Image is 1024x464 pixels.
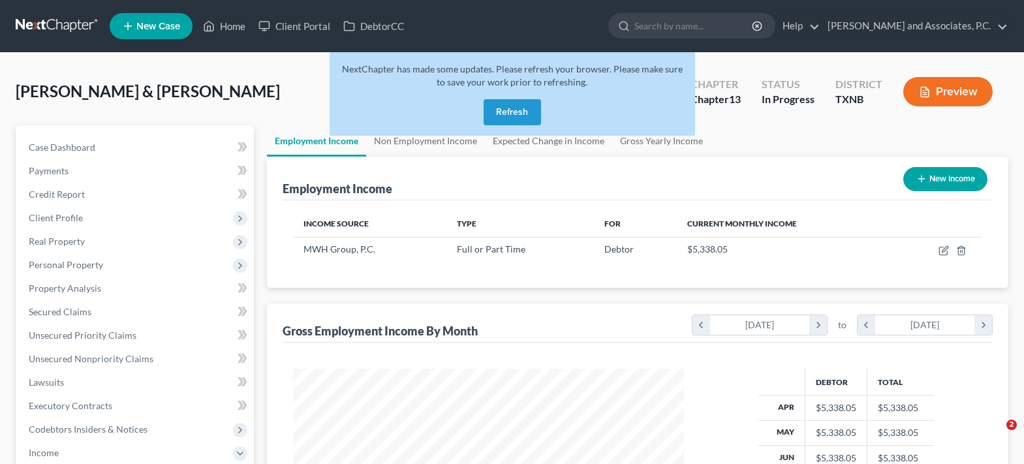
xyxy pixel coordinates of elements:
[29,259,103,270] span: Personal Property
[29,165,69,176] span: Payments
[805,369,867,395] th: Debtor
[457,243,525,255] span: Full or Part Time
[18,324,254,347] a: Unsecured Priority Claims
[29,212,83,223] span: Client Profile
[867,395,934,420] td: $5,338.05
[457,219,476,228] span: Type
[18,277,254,300] a: Property Analysis
[267,125,366,157] a: Employment Income
[692,315,710,335] i: chevron_left
[816,426,856,439] div: $5,338.05
[1006,420,1017,430] span: 2
[29,400,112,411] span: Executory Contracts
[29,424,147,435] span: Codebtors Insiders & Notices
[136,22,180,31] span: New Case
[29,330,136,341] span: Unsecured Priority Claims
[729,93,741,105] span: 13
[29,142,95,153] span: Case Dashboard
[634,14,754,38] input: Search by name...
[762,77,815,92] div: Status
[604,243,634,255] span: Debtor
[809,315,827,335] i: chevron_right
[835,92,882,107] div: TXNB
[196,14,252,38] a: Home
[29,283,101,294] span: Property Analysis
[758,420,805,445] th: May
[687,219,797,228] span: Current Monthly Income
[838,318,846,332] span: to
[903,167,987,191] button: New Income
[18,136,254,159] a: Case Dashboard
[821,14,1008,38] a: [PERSON_NAME] and Associates, P.C.
[776,14,820,38] a: Help
[29,353,153,364] span: Unsecured Nonpriority Claims
[303,219,369,228] span: Income Source
[484,99,541,125] button: Refresh
[690,77,741,92] div: Chapter
[337,14,411,38] a: DebtorCC
[604,219,621,228] span: For
[710,315,810,335] div: [DATE]
[690,92,741,107] div: Chapter
[875,315,975,335] div: [DATE]
[867,369,934,395] th: Total
[687,243,728,255] span: $5,338.05
[252,14,337,38] a: Client Portal
[18,300,254,324] a: Secured Claims
[980,420,1011,451] iframe: Intercom live chat
[16,82,280,101] span: [PERSON_NAME] & [PERSON_NAME]
[903,77,993,106] button: Preview
[18,371,254,394] a: Lawsuits
[283,323,478,339] div: Gross Employment Income By Month
[342,63,683,87] span: NextChapter has made some updates. Please refresh your browser. Please make sure to save your wor...
[29,306,91,317] span: Secured Claims
[762,92,815,107] div: In Progress
[758,395,805,420] th: Apr
[29,189,85,200] span: Credit Report
[29,236,85,247] span: Real Property
[816,401,856,414] div: $5,338.05
[29,447,59,458] span: Income
[18,159,254,183] a: Payments
[283,181,392,196] div: Employment Income
[867,420,934,445] td: $5,338.05
[858,315,875,335] i: chevron_left
[18,394,254,418] a: Executory Contracts
[974,315,992,335] i: chevron_right
[835,77,882,92] div: District
[18,183,254,206] a: Credit Report
[29,377,64,388] span: Lawsuits
[18,347,254,371] a: Unsecured Nonpriority Claims
[303,243,375,255] span: MWH Group, P.C.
